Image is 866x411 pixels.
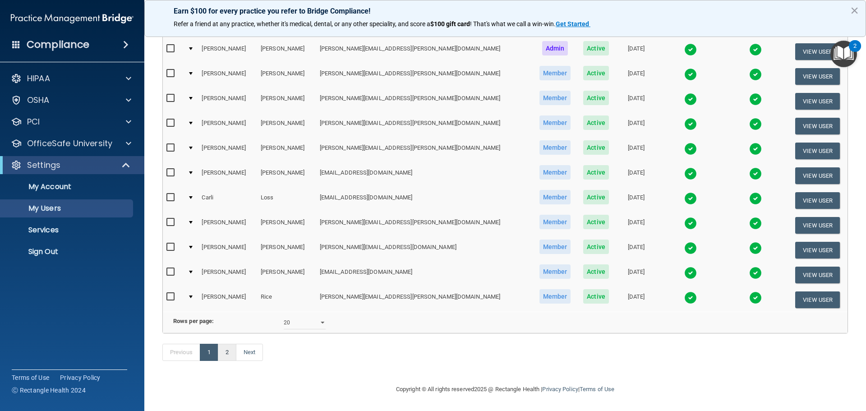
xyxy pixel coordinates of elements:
[257,139,316,163] td: [PERSON_NAME]
[539,91,571,105] span: Member
[257,263,316,287] td: [PERSON_NAME]
[684,68,697,81] img: tick.e7d51cea.svg
[615,139,658,163] td: [DATE]
[11,9,134,28] img: PMB logo
[615,263,658,287] td: [DATE]
[6,204,129,213] p: My Users
[198,163,257,188] td: [PERSON_NAME]
[316,287,533,312] td: [PERSON_NAME][EMAIL_ADDRESS][PERSON_NAME][DOMAIN_NAME]
[257,64,316,89] td: [PERSON_NAME]
[542,41,568,55] span: Admin
[821,349,855,383] iframe: Drift Widget Chat Controller
[430,20,470,28] strong: $100 gift card
[11,116,131,127] a: PCI
[316,238,533,263] td: [PERSON_NAME][EMAIL_ADDRESS][DOMAIN_NAME]
[749,118,762,130] img: tick.e7d51cea.svg
[173,318,214,324] b: Rows per page:
[257,287,316,312] td: Rice
[684,143,697,155] img: tick.e7d51cea.svg
[795,267,840,283] button: View User
[749,291,762,304] img: tick.e7d51cea.svg
[684,93,697,106] img: tick.e7d51cea.svg
[583,190,609,204] span: Active
[198,213,257,238] td: [PERSON_NAME]
[749,217,762,230] img: tick.e7d51cea.svg
[6,182,129,191] p: My Account
[27,73,50,84] p: HIPAA
[198,114,257,139] td: [PERSON_NAME]
[12,386,86,395] span: Ⓒ Rectangle Health 2024
[615,114,658,139] td: [DATE]
[542,386,578,393] a: Privacy Policy
[6,247,129,256] p: Sign Out
[583,165,609,180] span: Active
[795,118,840,134] button: View User
[850,3,859,18] button: Close
[556,20,589,28] strong: Get Started
[615,238,658,263] td: [DATE]
[583,91,609,105] span: Active
[257,213,316,238] td: [PERSON_NAME]
[615,89,658,114] td: [DATE]
[316,64,533,89] td: [PERSON_NAME][EMAIL_ADDRESS][PERSON_NAME][DOMAIN_NAME]
[198,263,257,287] td: [PERSON_NAME]
[11,73,131,84] a: HIPAA
[583,140,609,155] span: Active
[27,95,50,106] p: OSHA
[257,114,316,139] td: [PERSON_NAME]
[795,242,840,259] button: View User
[615,213,658,238] td: [DATE]
[556,20,590,28] a: Get Started
[580,386,614,393] a: Terms of Use
[257,89,316,114] td: [PERSON_NAME]
[684,217,697,230] img: tick.e7d51cea.svg
[200,344,218,361] a: 1
[162,344,200,361] a: Previous
[539,289,571,304] span: Member
[749,143,762,155] img: tick.e7d51cea.svg
[583,115,609,130] span: Active
[539,190,571,204] span: Member
[539,215,571,229] span: Member
[749,267,762,279] img: tick.e7d51cea.svg
[198,89,257,114] td: [PERSON_NAME]
[174,20,430,28] span: Refer a friend at any practice, whether it's medical, dental, or any other speciality, and score a
[749,93,762,106] img: tick.e7d51cea.svg
[795,68,840,85] button: View User
[198,139,257,163] td: [PERSON_NAME]
[853,46,857,58] div: 2
[11,160,131,171] a: Settings
[6,226,129,235] p: Services
[795,217,840,234] button: View User
[583,264,609,279] span: Active
[749,68,762,81] img: tick.e7d51cea.svg
[684,43,697,56] img: tick.e7d51cea.svg
[27,138,112,149] p: OfficeSafe University
[539,66,571,80] span: Member
[316,89,533,114] td: [PERSON_NAME][EMAIL_ADDRESS][PERSON_NAME][DOMAIN_NAME]
[615,188,658,213] td: [DATE]
[257,163,316,188] td: [PERSON_NAME]
[11,138,131,149] a: OfficeSafe University
[615,287,658,312] td: [DATE]
[341,375,670,404] div: Copyright © All rights reserved 2025 @ Rectangle Health | |
[749,167,762,180] img: tick.e7d51cea.svg
[684,118,697,130] img: tick.e7d51cea.svg
[749,43,762,56] img: tick.e7d51cea.svg
[218,344,236,361] a: 2
[198,64,257,89] td: [PERSON_NAME]
[615,64,658,89] td: [DATE]
[236,344,263,361] a: Next
[316,139,533,163] td: [PERSON_NAME][EMAIL_ADDRESS][PERSON_NAME][DOMAIN_NAME]
[198,188,257,213] td: Carli
[749,242,762,254] img: tick.e7d51cea.svg
[583,289,609,304] span: Active
[583,66,609,80] span: Active
[316,213,533,238] td: [PERSON_NAME][EMAIL_ADDRESS][PERSON_NAME][DOMAIN_NAME]
[583,41,609,55] span: Active
[539,115,571,130] span: Member
[316,39,533,64] td: [PERSON_NAME][EMAIL_ADDRESS][PERSON_NAME][DOMAIN_NAME]
[539,264,571,279] span: Member
[60,373,101,382] a: Privacy Policy
[583,240,609,254] span: Active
